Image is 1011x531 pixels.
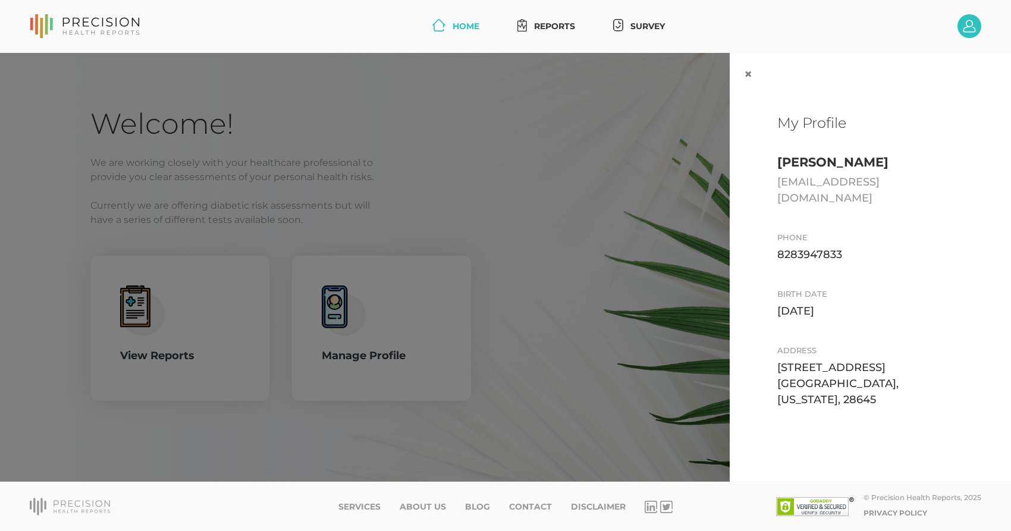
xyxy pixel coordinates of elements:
[777,174,963,206] div: [EMAIL_ADDRESS][DOMAIN_NAME]
[400,502,446,512] a: About Us
[513,15,580,37] a: Reports
[777,247,963,263] div: 8283947833
[730,53,767,96] button: Close
[777,376,963,408] div: [GEOGRAPHIC_DATA], [US_STATE], 28645
[571,502,626,512] a: Disclaimer
[864,493,981,502] div: © Precision Health Reports, 2025
[777,290,827,299] label: Birth date
[428,15,484,37] a: Home
[777,155,888,169] label: [PERSON_NAME]
[777,346,817,355] label: Address
[608,15,670,37] a: Survey
[776,497,854,516] img: SSL site seal - click to verify
[509,502,552,512] a: Contact
[864,508,927,517] a: Privacy Policy
[777,303,963,319] div: [DATE]
[338,502,381,512] a: Services
[465,502,490,512] a: Blog
[777,360,963,376] div: [STREET_ADDRESS]
[777,233,808,242] label: Phone
[777,115,963,132] h2: My Profile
